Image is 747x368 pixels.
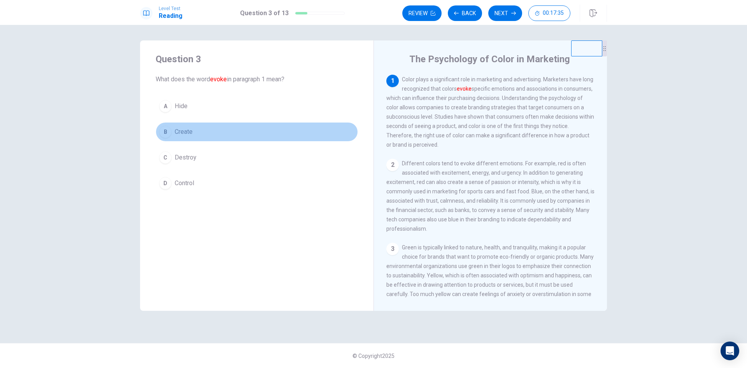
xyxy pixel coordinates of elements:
[352,353,395,359] span: © Copyright 2025
[386,160,594,232] span: Different colors tend to evoke different emotions. For example, red is often associated with exci...
[159,151,172,164] div: C
[240,9,289,18] h1: Question 3 of 13
[159,177,172,189] div: D
[528,5,570,21] button: 00:17:35
[543,10,564,16] span: 00:17:35
[386,159,399,171] div: 2
[156,75,358,84] span: What does the word in paragraph 1 mean?
[175,153,196,162] span: Destroy
[448,5,482,21] button: Back
[159,6,182,11] span: Level Test
[159,11,182,21] h1: Reading
[386,243,399,255] div: 3
[175,102,188,111] span: Hide
[386,75,399,87] div: 1
[457,86,472,92] font: evoke
[156,96,358,116] button: AHide
[402,5,442,21] button: Review
[386,76,594,148] span: Color plays a significant role in marketing and advertising. Marketers have long recognized that ...
[175,127,193,137] span: Create
[409,53,570,65] h4: The Psychology of Color in Marketing
[488,5,522,21] button: Next
[159,100,172,112] div: A
[210,75,227,83] font: evoke
[175,179,194,188] span: Control
[159,126,172,138] div: B
[156,53,358,65] h4: Question 3
[156,148,358,167] button: CDestroy
[721,342,739,360] div: Open Intercom Messenger
[156,173,358,193] button: DControl
[156,122,358,142] button: BCreate
[386,244,594,325] span: Green is typically linked to nature, health, and tranquility, making it a popular choice for bran...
